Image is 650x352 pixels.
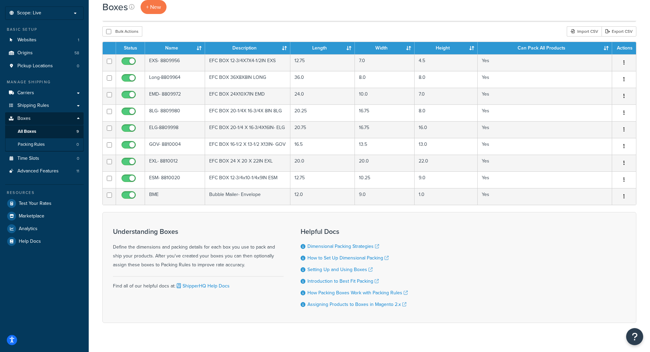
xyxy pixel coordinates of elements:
td: EFC BOX 16-1/2 X 13-1/2 X13IN- GOV [205,138,291,155]
td: 24.0 [290,88,355,104]
a: Advanced Features 11 [5,165,84,178]
div: Manage Shipping [5,79,84,85]
span: Test Your Rates [19,201,52,207]
td: Bubble Mailer- Envelope [205,188,291,205]
th: Name : activate to sort column ascending [145,42,205,54]
td: 8.0 [355,71,414,88]
td: EFC BOX 12-3/4X7X4-1/2IN EXS [205,54,291,71]
a: Shipping Rules [5,99,84,112]
td: EMD- 8809972 [145,88,205,104]
button: Bulk Actions [102,26,142,37]
td: EXS- 8809956 [145,54,205,71]
li: Boxes [5,112,84,151]
div: Find all of our helpful docs at: [113,276,284,291]
th: Length : activate to sort column ascending [290,42,355,54]
a: ShipperHQ Help Docs [175,282,230,290]
td: Yes [478,71,612,88]
td: 16.0 [415,121,478,138]
a: Origins 58 [5,47,84,59]
h3: Understanding Boxes [113,228,284,235]
span: + New [146,3,161,11]
td: 13.0 [415,138,478,155]
h3: Helpful Docs [301,228,408,235]
a: Pickup Locations 0 [5,60,84,72]
a: All Boxes 9 [5,125,84,138]
td: 12.0 [290,188,355,205]
a: Marketplace [5,210,84,222]
td: Yes [478,54,612,71]
th: Status [116,42,145,54]
a: Assigning Products to Boxes in Magento 2.x [307,301,406,308]
a: Introduction to Best Fit Packing [307,278,379,285]
td: Yes [478,121,612,138]
li: Carriers [5,87,84,99]
td: ESM- 8810020 [145,171,205,188]
span: Boxes [17,116,31,122]
td: BME [145,188,205,205]
span: Shipping Rules [17,103,49,109]
td: 8.0 [415,71,478,88]
div: Resources [5,190,84,196]
a: Setting Up and Using Boxes [307,266,373,273]
div: Basic Setup [5,27,84,32]
span: 1 [78,37,79,43]
td: 12.75 [290,54,355,71]
td: 22.0 [415,155,478,171]
td: 8LG- 8809980 [145,104,205,121]
td: Yes [478,155,612,171]
li: Advanced Features [5,165,84,178]
td: 7.0 [415,88,478,104]
td: 4.5 [415,54,478,71]
td: Yes [478,104,612,121]
a: Analytics [5,223,84,235]
span: Packing Rules [18,142,45,147]
td: 20.0 [355,155,414,171]
span: 9 [76,129,79,135]
span: Websites [17,37,37,43]
td: Yes [478,171,612,188]
button: Open Resource Center [626,328,643,345]
td: 10.0 [355,88,414,104]
li: Packing Rules [5,138,84,151]
td: EFC BOX 12-3/4x10-1/4x9IN ESM [205,171,291,188]
span: Help Docs [19,239,41,244]
td: 20.0 [290,155,355,171]
td: 16.75 [355,121,414,138]
span: 0 [77,63,79,69]
a: Export CSV [602,26,636,37]
span: Analytics [19,226,38,232]
span: 0 [76,142,79,147]
span: Scope: Live [17,10,41,16]
td: ELG-8809998 [145,121,205,138]
td: 20.25 [290,104,355,121]
td: EXL- 8810012 [145,155,205,171]
td: EFC BOX 20-1/4 X 16-3/4X16IN- ELG [205,121,291,138]
span: Marketplace [19,213,44,219]
td: 16.75 [355,104,414,121]
a: Packing Rules 0 [5,138,84,151]
div: Define the dimensions and packing details for each box you use to pack and ship your products. Af... [113,228,284,269]
span: 0 [77,156,79,161]
th: Height : activate to sort column ascending [415,42,478,54]
a: How to Set Up Dimensional Packing [307,254,389,262]
td: Long-8809964 [145,71,205,88]
a: Time Slots 0 [5,152,84,165]
a: Test Your Rates [5,197,84,210]
td: 8.0 [415,104,478,121]
td: 16.5 [290,138,355,155]
th: Description : activate to sort column ascending [205,42,291,54]
span: 58 [74,50,79,56]
li: Origins [5,47,84,59]
li: Pickup Locations [5,60,84,72]
th: Actions [612,42,636,54]
td: EFC BOX 24X10X7IN EMD [205,88,291,104]
td: 13.5 [355,138,414,155]
li: All Boxes [5,125,84,138]
td: 10.25 [355,171,414,188]
td: Yes [478,138,612,155]
span: Pickup Locations [17,63,53,69]
td: 36.0 [290,71,355,88]
div: Import CSV [567,26,602,37]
